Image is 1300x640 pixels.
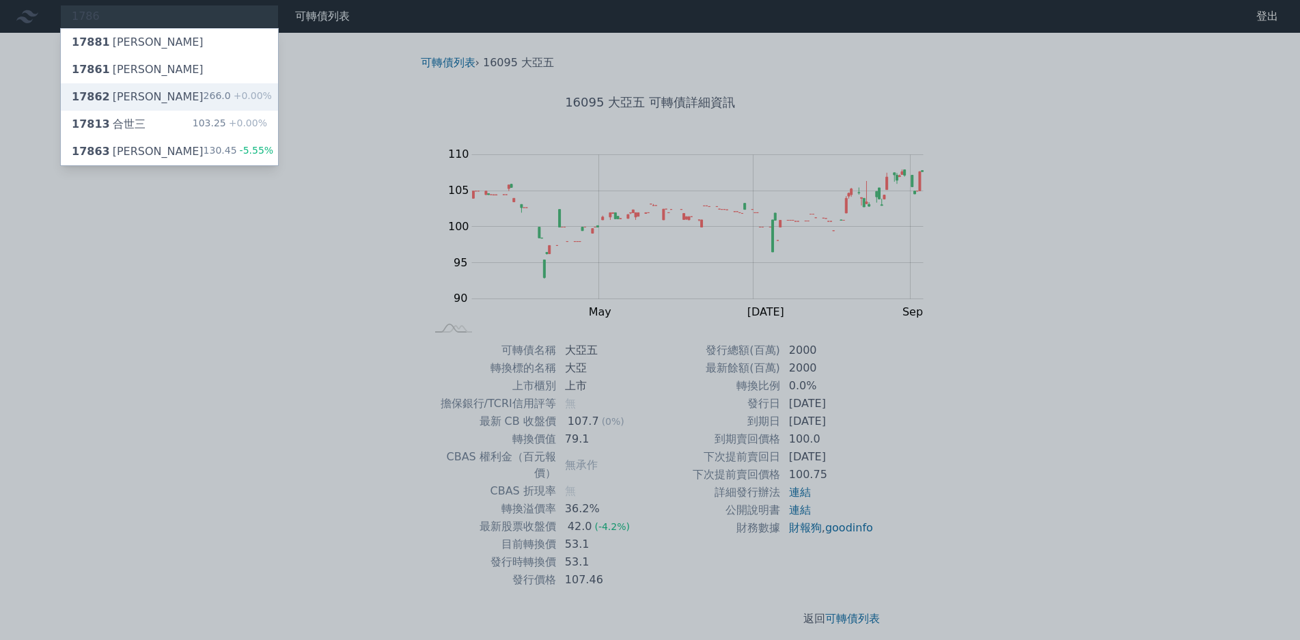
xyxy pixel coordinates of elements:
div: 103.25 [193,116,267,133]
span: 17881 [72,36,110,48]
a: 17881[PERSON_NAME] [61,29,278,56]
div: [PERSON_NAME] [72,34,204,51]
div: [PERSON_NAME] [72,61,204,78]
span: 17863 [72,145,110,158]
a: 17813合世三 103.25+0.00% [61,111,278,138]
span: -5.55% [237,145,274,156]
a: 17862[PERSON_NAME] 266.0+0.00% [61,83,278,111]
div: 266.0 [204,89,272,105]
a: 17863[PERSON_NAME] 130.45-5.55% [61,138,278,165]
span: +0.00% [226,117,267,128]
span: 17862 [72,90,110,103]
div: 130.45 [204,143,274,160]
span: 17813 [72,117,110,130]
span: +0.00% [231,90,272,101]
div: 合世三 [72,116,146,133]
a: 17861[PERSON_NAME] [61,56,278,83]
span: 17861 [72,63,110,76]
div: [PERSON_NAME] [72,89,204,105]
div: [PERSON_NAME] [72,143,204,160]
